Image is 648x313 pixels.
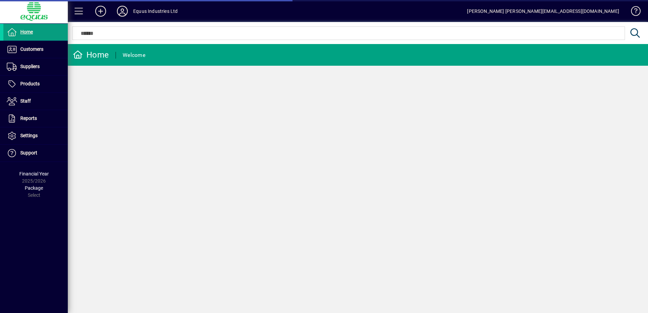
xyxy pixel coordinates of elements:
button: Add [90,5,112,17]
button: Profile [112,5,133,17]
a: Products [3,76,68,92]
span: Staff [20,98,31,104]
span: Reports [20,116,37,121]
a: Staff [3,93,68,110]
div: Home [73,49,109,60]
span: Home [20,29,33,35]
span: Financial Year [19,171,49,176]
a: Settings [3,127,68,144]
a: Customers [3,41,68,58]
a: Suppliers [3,58,68,75]
span: Customers [20,46,43,52]
span: Package [25,185,43,191]
a: Knowledge Base [626,1,640,23]
span: Settings [20,133,38,138]
a: Support [3,145,68,162]
span: Suppliers [20,64,40,69]
div: Equus Industries Ltd [133,6,178,17]
span: Products [20,81,40,86]
div: Welcome [123,50,145,61]
a: Reports [3,110,68,127]
span: Support [20,150,37,155]
div: [PERSON_NAME] [PERSON_NAME][EMAIL_ADDRESS][DOMAIN_NAME] [467,6,619,17]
